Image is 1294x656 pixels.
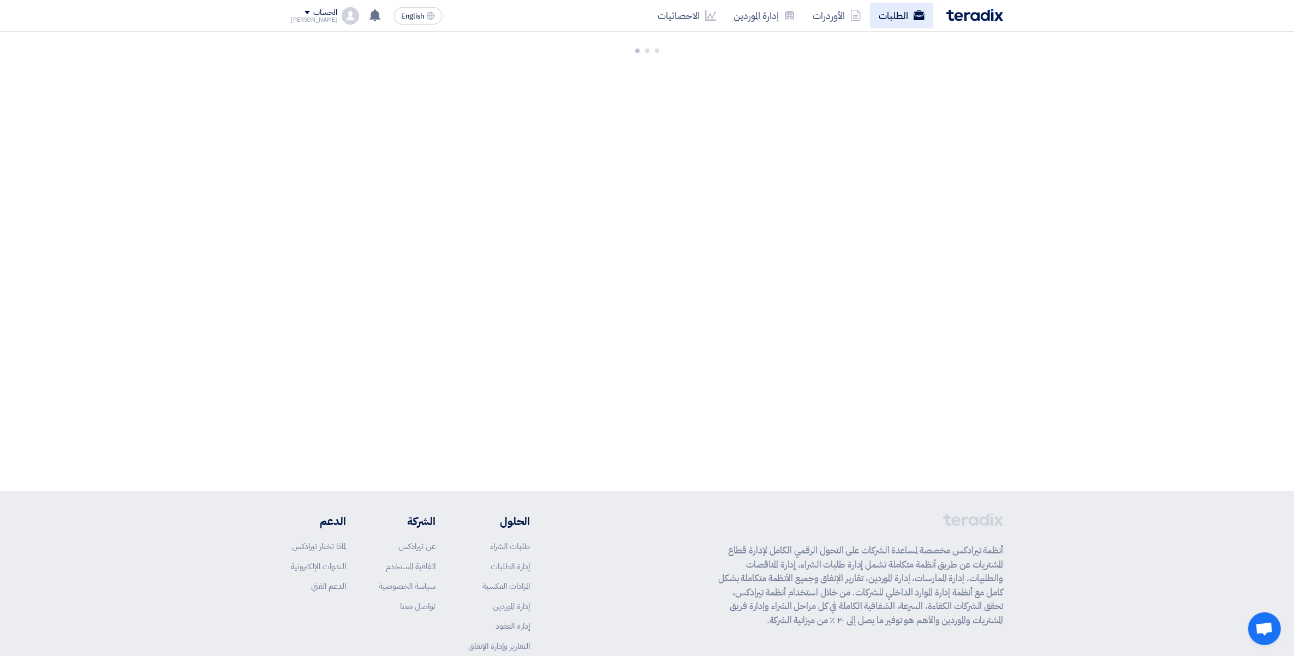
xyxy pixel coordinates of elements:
[394,7,442,25] button: English
[291,560,346,572] a: الندوات الإلكترونية
[491,560,530,572] a: إدارة الطلبات
[946,9,1003,21] img: Teradix logo
[313,8,337,17] div: الحساب
[291,513,346,529] li: الدعم
[870,3,933,28] a: الطلبات
[804,3,870,28] a: الأوردرات
[400,600,436,612] a: تواصل معنا
[490,540,530,552] a: طلبات الشراء
[311,580,346,592] a: الدعم الفني
[649,3,725,28] a: الاحصائيات
[482,580,530,592] a: المزادات العكسية
[379,513,436,529] li: الشركة
[718,544,1003,627] p: أنظمة تيرادكس مخصصة لمساعدة الشركات على التحول الرقمي الكامل لإدارة قطاع المشتريات عن طريق أنظمة ...
[342,7,359,25] img: profile_test.png
[292,540,346,552] a: لماذا تختار تيرادكس
[1248,612,1281,645] div: Open chat
[401,13,424,20] span: English
[468,513,530,529] li: الحلول
[725,3,804,28] a: إدارة الموردين
[468,640,530,652] a: التقارير وإدارة الإنفاق
[386,560,436,572] a: اتفاقية المستخدم
[398,540,436,552] a: عن تيرادكس
[291,17,337,23] div: [PERSON_NAME]
[379,580,436,592] a: سياسة الخصوصية
[493,600,530,612] a: إدارة الموردين
[496,620,530,632] a: إدارة العقود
